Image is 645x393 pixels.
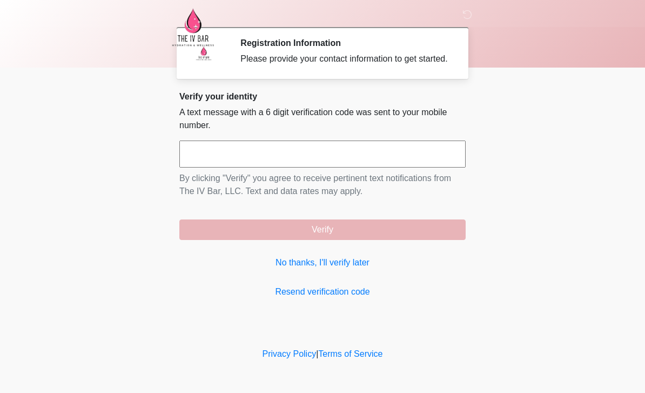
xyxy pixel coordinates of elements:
[179,285,466,298] a: Resend verification code
[318,349,382,358] a: Terms of Service
[316,349,318,358] a: |
[240,52,449,65] div: Please provide your contact information to get started.
[179,106,466,132] p: A text message with a 6 digit verification code was sent to your mobile number.
[179,172,466,198] p: By clicking "Verify" you agree to receive pertinent text notifications from The IV Bar, LLC. Text...
[179,219,466,240] button: Verify
[263,349,317,358] a: Privacy Policy
[169,8,217,46] img: The IV Bar, LLC Logo
[179,91,466,102] h2: Verify your identity
[179,256,466,269] a: No thanks, I'll verify later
